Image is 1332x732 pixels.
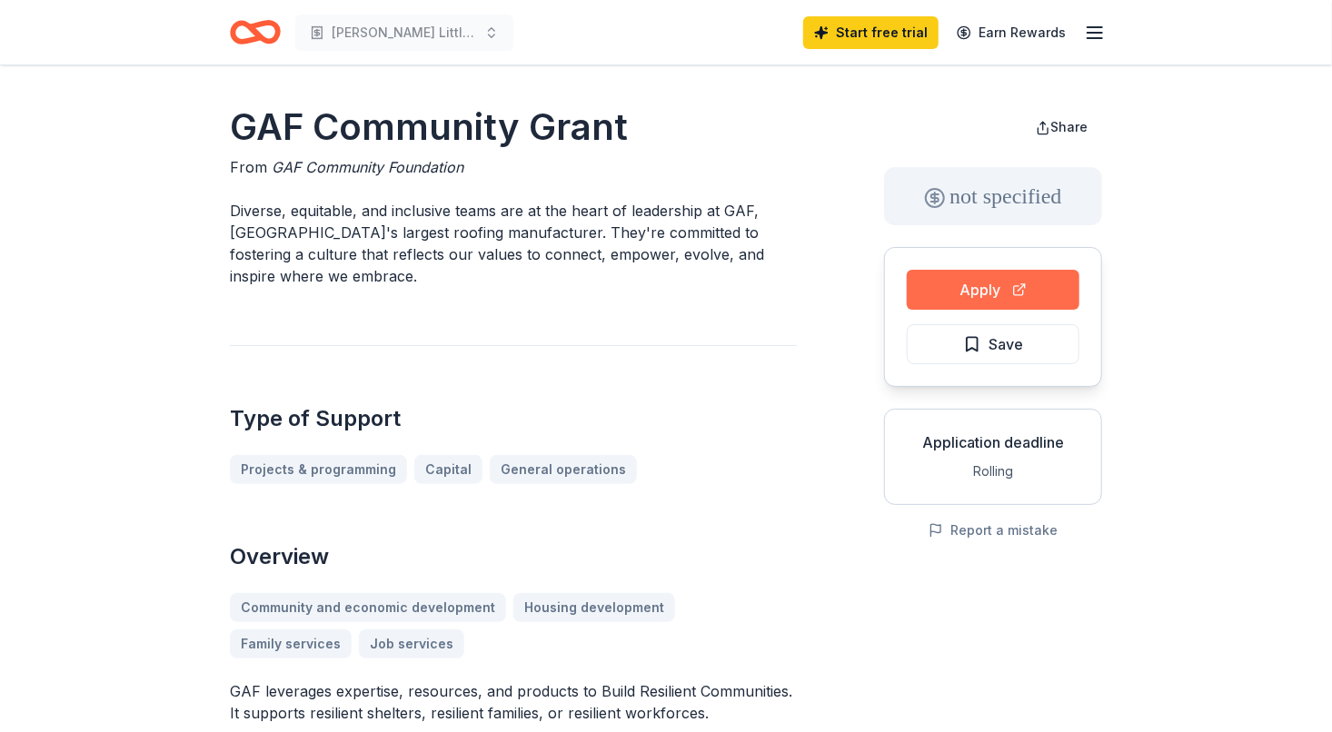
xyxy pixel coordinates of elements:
p: GAF leverages expertise, resources, and products to Build Resilient Communities. It supports resi... [230,680,797,724]
button: [PERSON_NAME] Little Angels Program [295,15,513,51]
div: Application deadline [900,431,1087,453]
div: From [230,156,797,178]
button: Report a mistake [929,519,1058,541]
button: Save [907,324,1079,364]
h1: GAF Community Grant [230,102,797,153]
a: Home [230,11,281,54]
div: not specified [884,167,1102,225]
a: General operations [490,455,637,484]
button: Apply [907,270,1079,310]
span: GAF Community Foundation [272,158,463,176]
h2: Overview [230,542,797,571]
span: Share [1050,119,1088,134]
a: Start free trial [803,16,939,49]
a: Earn Rewards [946,16,1077,49]
a: Projects & programming [230,455,407,484]
a: Capital [414,455,482,484]
span: Save [989,332,1023,356]
span: [PERSON_NAME] Little Angels Program [332,22,477,44]
button: Share [1021,109,1102,145]
h2: Type of Support [230,404,797,433]
div: Rolling [900,460,1087,482]
p: Diverse, equitable, and inclusive teams are at the heart of leadership at GAF, [GEOGRAPHIC_DATA]'... [230,200,797,287]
